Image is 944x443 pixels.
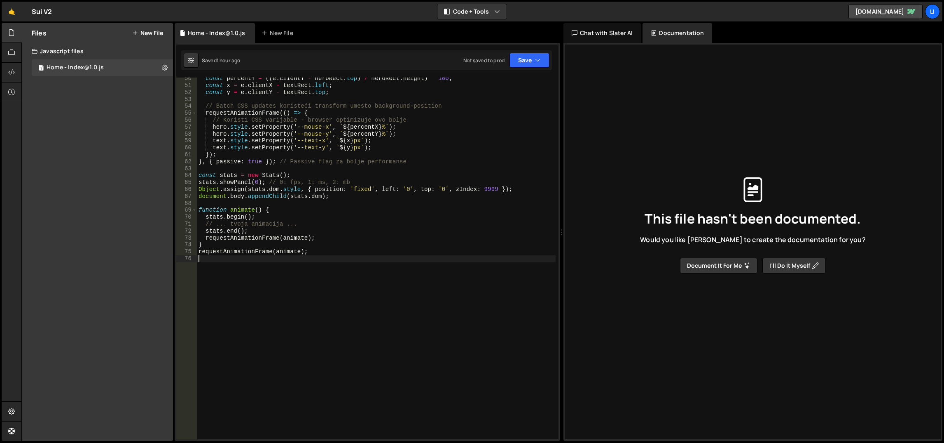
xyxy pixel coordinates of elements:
[848,4,923,19] a: [DOMAIN_NAME]
[176,248,197,255] div: 75
[680,258,757,273] button: Document it for me
[563,23,641,43] div: Chat with Slater AI
[176,124,197,131] div: 57
[176,117,197,124] div: 56
[217,57,241,64] div: 1 hour ago
[2,2,22,21] a: 🤙
[176,241,197,248] div: 74
[176,214,197,221] div: 70
[176,186,197,193] div: 66
[925,4,940,19] a: Li
[176,228,197,235] div: 72
[32,7,52,16] div: Sui V2
[176,96,197,103] div: 53
[39,65,44,72] span: 1
[176,82,197,89] div: 51
[176,165,197,172] div: 63
[22,43,173,59] div: Javascript files
[509,53,549,68] button: Save
[437,4,507,19] button: Code + Tools
[176,144,197,151] div: 60
[188,29,245,37] div: Home - Index@1.0.js
[176,235,197,242] div: 73
[176,131,197,138] div: 58
[176,75,197,82] div: 50
[176,207,197,214] div: 69
[176,158,197,165] div: 62
[176,221,197,228] div: 71
[762,258,826,273] button: I’ll do it myself
[132,30,163,36] button: New File
[262,29,296,37] div: New File
[176,193,197,200] div: 67
[176,137,197,144] div: 59
[176,179,197,186] div: 65
[645,212,861,225] span: This file hasn't been documented.
[202,57,240,64] div: Saved
[640,235,865,244] span: Would you like [PERSON_NAME] to create the documentation for you?
[176,89,197,96] div: 52
[176,151,197,158] div: 61
[32,28,47,38] h2: Files
[643,23,712,43] div: Documentation
[176,110,197,117] div: 55
[176,200,197,207] div: 68
[176,103,197,110] div: 54
[32,59,173,76] div: 17378/48381.js
[463,57,505,64] div: Not saved to prod
[47,64,104,71] div: Home - Index@1.0.js
[176,255,197,262] div: 76
[176,172,197,179] div: 64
